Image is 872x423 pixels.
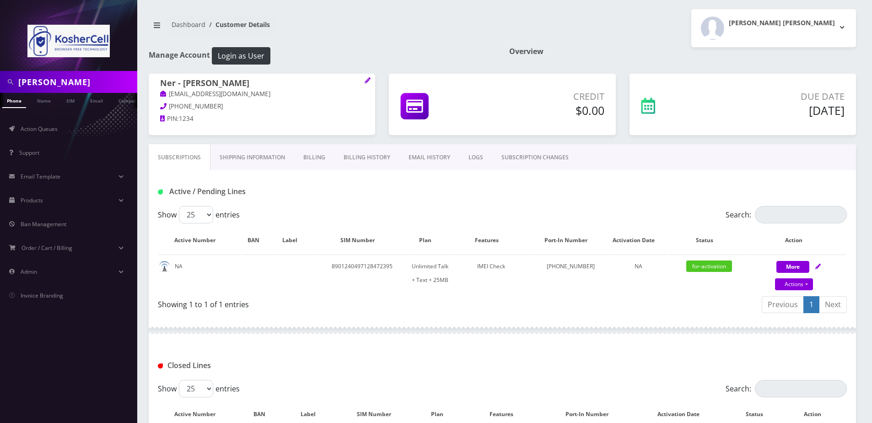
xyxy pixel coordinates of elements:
h1: Overview [509,47,856,56]
a: Next [819,296,847,313]
h2: [PERSON_NAME] [PERSON_NAME] [729,19,835,27]
span: Support [19,149,39,157]
span: Order / Cart / Billing [22,244,72,252]
th: Activation Date: activate to sort column ascending [609,227,667,254]
img: default.png [159,261,170,272]
th: SIM Number: activate to sort column ascending [314,227,409,254]
th: Plan: activate to sort column ascending [410,227,450,254]
th: Label: activate to sort column ascending [275,227,313,254]
h1: Manage Account [149,47,495,65]
a: EMAIL HISTORY [399,144,459,171]
li: Customer Details [205,20,270,29]
th: Action: activate to sort column ascending [751,227,846,254]
td: Unlimited Talk + Text + 25MB [410,255,450,292]
label: Show entries [158,206,240,223]
th: Features: activate to sort column ascending [451,227,532,254]
input: Search: [755,380,847,397]
th: BAN: activate to sort column ascending [241,227,275,254]
a: Email [86,93,108,107]
img: KosherCell [27,25,110,57]
th: Status: activate to sort column ascending [668,227,750,254]
a: Billing History [334,144,399,171]
td: [PHONE_NUMBER] [533,255,608,292]
input: Search: [755,206,847,223]
label: Show entries [158,380,240,397]
button: [PERSON_NAME] [PERSON_NAME] [691,9,856,47]
td: 8901240497128472395 [314,255,409,292]
nav: breadcrumb [149,15,495,41]
a: Company [114,93,145,107]
span: Invoice Branding [21,292,63,299]
td: NA [159,255,240,292]
p: Due Date [713,90,845,103]
p: Credit [491,90,604,103]
h1: Active / Pending Lines [158,187,378,196]
th: Active Number: activate to sort column ascending [159,227,240,254]
a: SIM [62,93,79,107]
a: Subscriptions [149,144,210,171]
th: Port-In Number: activate to sort column ascending [533,227,608,254]
select: Showentries [179,380,213,397]
a: Billing [294,144,334,171]
h1: Closed Lines [158,361,378,370]
span: Action Queues [21,125,58,133]
a: Actions [775,278,813,290]
a: Shipping Information [210,144,294,171]
span: Ban Management [21,220,66,228]
a: 1 [803,296,819,313]
span: Email Template [21,173,60,180]
span: Products [21,196,43,204]
label: Search: [726,206,847,223]
img: Closed Lines [158,363,163,369]
select: Showentries [179,206,213,223]
div: Showing 1 to 1 of 1 entries [158,295,495,310]
a: Previous [762,296,804,313]
span: NA [635,262,642,270]
span: Admin [21,268,37,276]
span: 1234 [179,114,194,123]
button: More [776,261,809,273]
a: [EMAIL_ADDRESS][DOMAIN_NAME] [160,90,270,99]
button: Login as User [212,47,270,65]
h5: $0.00 [491,103,604,117]
label: Search: [726,380,847,397]
a: SUBSCRIPTION CHANGES [492,144,578,171]
a: Name [32,93,55,107]
a: Phone [2,93,26,108]
input: Search in Company [18,73,135,91]
a: PIN: [160,114,179,124]
span: for-activation [686,260,732,272]
div: IMEI Check [451,260,532,273]
a: LOGS [459,144,492,171]
a: Dashboard [172,20,205,29]
h5: [DATE] [713,103,845,117]
a: Login as User [210,50,270,60]
h1: Ner - [PERSON_NAME] [160,78,364,89]
img: Active / Pending Lines [158,190,163,195]
span: [PHONE_NUMBER] [169,102,223,110]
